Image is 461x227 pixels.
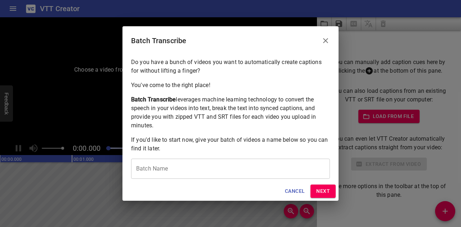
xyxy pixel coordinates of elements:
[310,185,336,198] button: Next
[131,95,330,130] p: leverages machine learning technology to convert the speech in your videos into text, break the t...
[131,136,330,153] p: If you'd like to start now, give your batch of videos a name below so you can find it later.
[316,187,330,196] span: Next
[131,81,330,90] p: You've come to the right place!
[285,187,305,196] span: Cancel
[131,159,330,179] input: CSCI 5866 Fall 2021 Lectures
[131,35,186,46] h6: Batch Transcribe
[131,58,330,75] p: Do you have a bunch of videos you want to automatically create captions for without lifting a fin...
[131,96,176,103] strong: Batch Transcribe
[282,185,308,198] button: Cancel
[317,32,334,49] button: Close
